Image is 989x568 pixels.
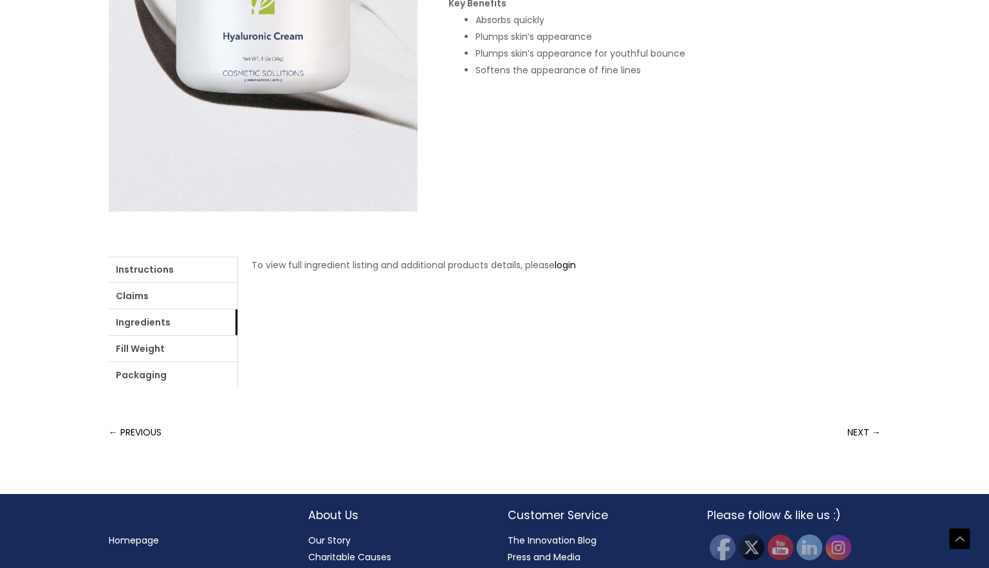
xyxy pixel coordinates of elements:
a: The Innovation Blog [508,534,596,547]
a: Instructions [109,257,237,282]
a: ← PREVIOUS [109,419,162,445]
a: login [555,259,576,271]
img: Twitter [739,535,764,560]
p: To view full ingredient listing and additional products details, please [252,257,867,273]
li: Absorbs quickly [476,12,881,28]
h2: About Us [308,507,482,524]
a: NEXT → [847,419,881,445]
a: Packaging [109,362,237,388]
li: Plumps skin’s appearance for youthful bounce [476,45,881,62]
a: Claims [109,283,237,309]
a: Charitable Causes [308,551,391,563]
h2: Customer Service [508,507,681,524]
h2: Please follow & like us :) [707,507,881,524]
a: Our Story [308,534,351,547]
a: Homepage [109,534,159,547]
a: Press and Media [508,551,580,563]
a: Fill Weight [109,336,237,362]
a: Ingredients [109,309,237,335]
img: Facebook [710,535,735,560]
li: Softens the appearance of fine lines [476,62,881,78]
li: Plumps skin’s appearance [476,28,881,45]
nav: Menu [109,532,282,549]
